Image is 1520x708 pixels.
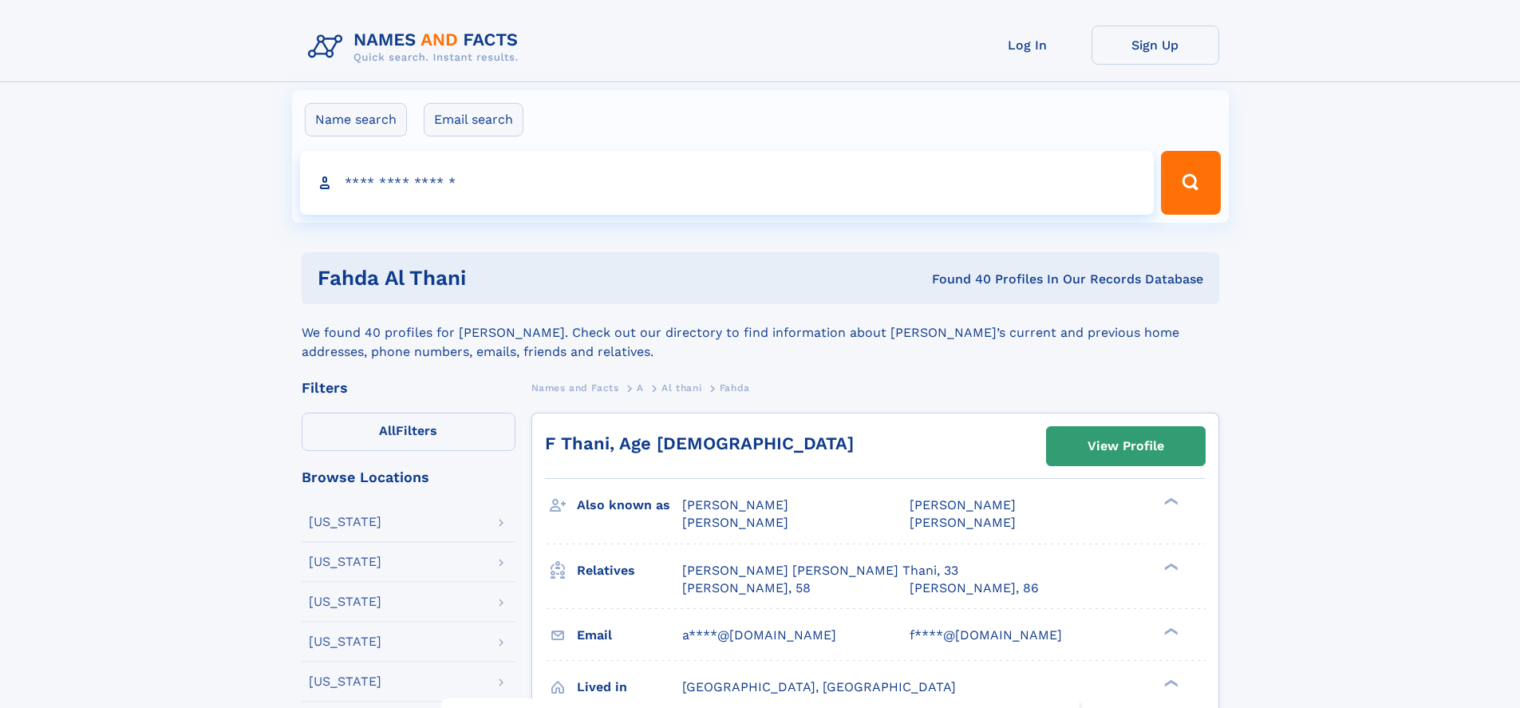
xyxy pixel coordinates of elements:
[1160,626,1179,636] div: ❯
[309,635,381,648] div: [US_STATE]
[309,556,381,568] div: [US_STATE]
[1088,428,1164,465] div: View Profile
[577,557,682,584] h3: Relatives
[637,378,644,398] a: A
[302,381,515,395] div: Filters
[720,382,750,394] span: Fahda
[682,562,958,579] a: [PERSON_NAME] [PERSON_NAME] Thani, 33
[300,151,1155,215] input: search input
[682,579,811,597] a: [PERSON_NAME], 58
[699,271,1203,288] div: Found 40 Profiles In Our Records Database
[302,26,531,69] img: Logo Names and Facts
[577,674,682,701] h3: Lived in
[682,679,956,694] span: [GEOGRAPHIC_DATA], [GEOGRAPHIC_DATA]
[637,382,644,394] span: A
[318,268,699,288] h1: Fahda Al Thani
[309,675,381,688] div: [US_STATE]
[531,378,619,398] a: Names and Facts
[964,26,1092,65] a: Log In
[682,497,788,512] span: [PERSON_NAME]
[302,304,1219,362] div: We found 40 profiles for [PERSON_NAME]. Check out our directory to find information about [PERSON...
[910,579,1039,597] a: [PERSON_NAME], 86
[682,515,788,530] span: [PERSON_NAME]
[577,622,682,649] h3: Email
[1160,678,1179,688] div: ❯
[910,515,1016,530] span: [PERSON_NAME]
[910,497,1016,512] span: [PERSON_NAME]
[1092,26,1219,65] a: Sign Up
[545,433,854,453] a: F Thani, Age [DEMOGRAPHIC_DATA]
[302,413,515,451] label: Filters
[1161,151,1220,215] button: Search Button
[309,516,381,528] div: [US_STATE]
[302,470,515,485] div: Browse Locations
[424,103,523,136] label: Email search
[305,103,407,136] label: Name search
[1160,496,1179,507] div: ❯
[1047,427,1205,465] a: View Profile
[1160,561,1179,572] div: ❯
[661,382,701,394] span: Al thani
[577,492,682,519] h3: Also known as
[661,378,701,398] a: Al thani
[379,423,396,438] span: All
[309,595,381,608] div: [US_STATE]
